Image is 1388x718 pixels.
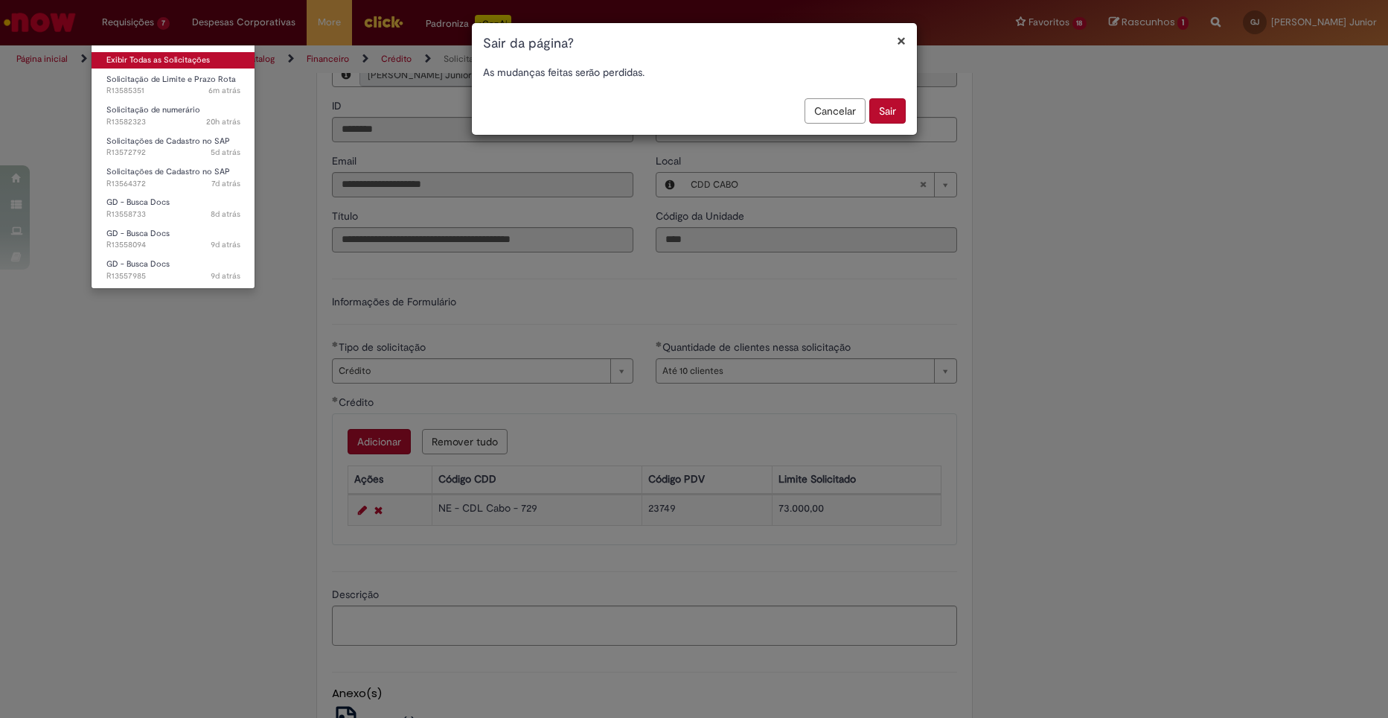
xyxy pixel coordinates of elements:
span: R13564372 [106,178,240,190]
a: Aberto R13557985 : GD - Busca Docs [92,256,255,284]
span: 9d atrás [211,239,240,250]
a: Aberto R13558733 : GD - Busca Docs [92,194,255,222]
a: Exibir Todas as Solicitações [92,52,255,69]
span: 7d atrás [211,178,240,189]
time: 23/09/2025 11:54:51 [211,209,240,220]
span: 6m atrás [208,85,240,96]
span: R13558733 [106,209,240,220]
span: 5d atrás [211,147,240,158]
time: 01/10/2025 11:17:41 [208,85,240,96]
time: 23/09/2025 10:09:07 [211,270,240,282]
span: Solicitação de numerário [106,104,200,115]
span: Solicitações de Cadastro no SAP [106,136,230,147]
time: 23/09/2025 10:23:01 [211,239,240,250]
time: 27/09/2025 10:27:53 [211,147,240,158]
span: R13572792 [106,147,240,159]
span: R13585351 [106,85,240,97]
span: 20h atrás [206,116,240,127]
a: Aberto R13564372 : Solicitações de Cadastro no SAP [92,164,255,191]
time: 30/09/2025 15:26:41 [206,116,240,127]
button: Cancelar [805,98,866,124]
a: Aberto R13585351 : Solicitação de Limite e Prazo Rota [92,72,255,99]
a: Aberto R13558094 : GD - Busca Docs [92,226,255,253]
ul: Requisições [91,45,255,289]
span: Solicitação de Limite e Prazo Rota [106,74,236,85]
span: R13557985 [106,270,240,282]
span: GD - Busca Docs [106,228,170,239]
h1: Sair da página? [483,34,906,54]
span: Solicitações de Cadastro no SAP [106,166,230,177]
span: 8d atrás [211,209,240,220]
span: GD - Busca Docs [106,258,170,270]
button: Sair [869,98,906,124]
button: Fechar modal [897,33,906,48]
a: Aberto R13572792 : Solicitações de Cadastro no SAP [92,133,255,161]
span: R13582323 [106,116,240,128]
a: Aberto R13582323 : Solicitação de numerário [92,102,255,130]
span: R13558094 [106,239,240,251]
span: GD - Busca Docs [106,197,170,208]
span: 9d atrás [211,270,240,282]
p: As mudanças feitas serão perdidas. [483,65,906,80]
time: 24/09/2025 17:17:41 [211,178,240,189]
